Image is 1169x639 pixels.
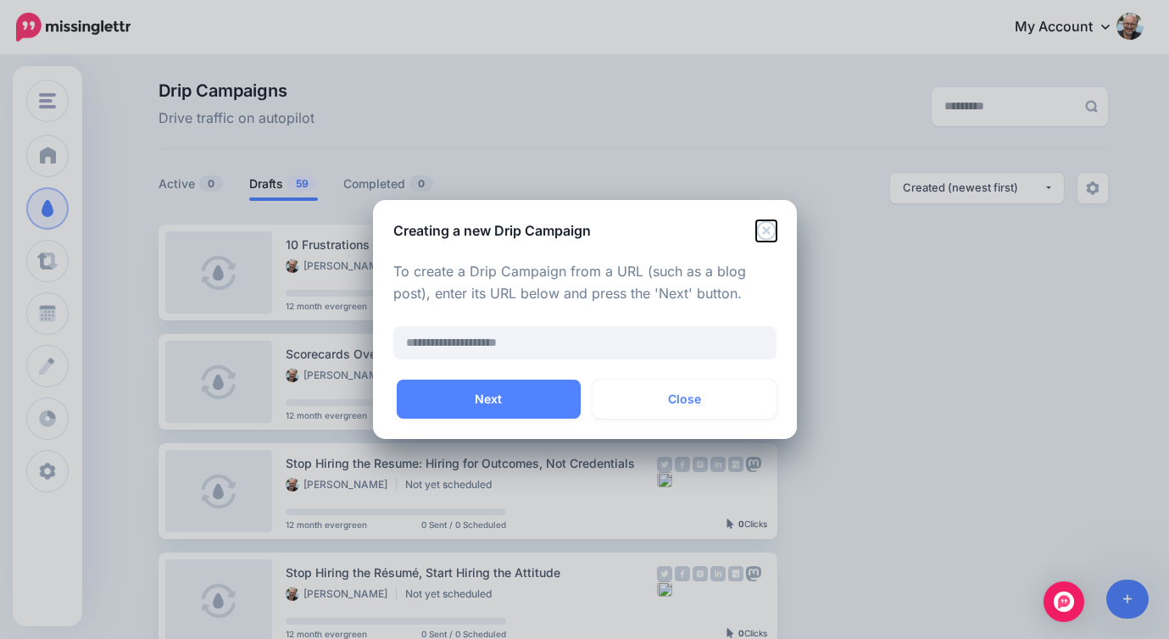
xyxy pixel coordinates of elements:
[1044,581,1084,622] div: Open Intercom Messenger
[756,220,777,242] button: Close
[393,220,591,241] h5: Creating a new Drip Campaign
[397,380,581,419] button: Next
[593,380,777,419] button: Close
[393,261,777,305] p: To create a Drip Campaign from a URL (such as a blog post), enter its URL below and press the 'Ne...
